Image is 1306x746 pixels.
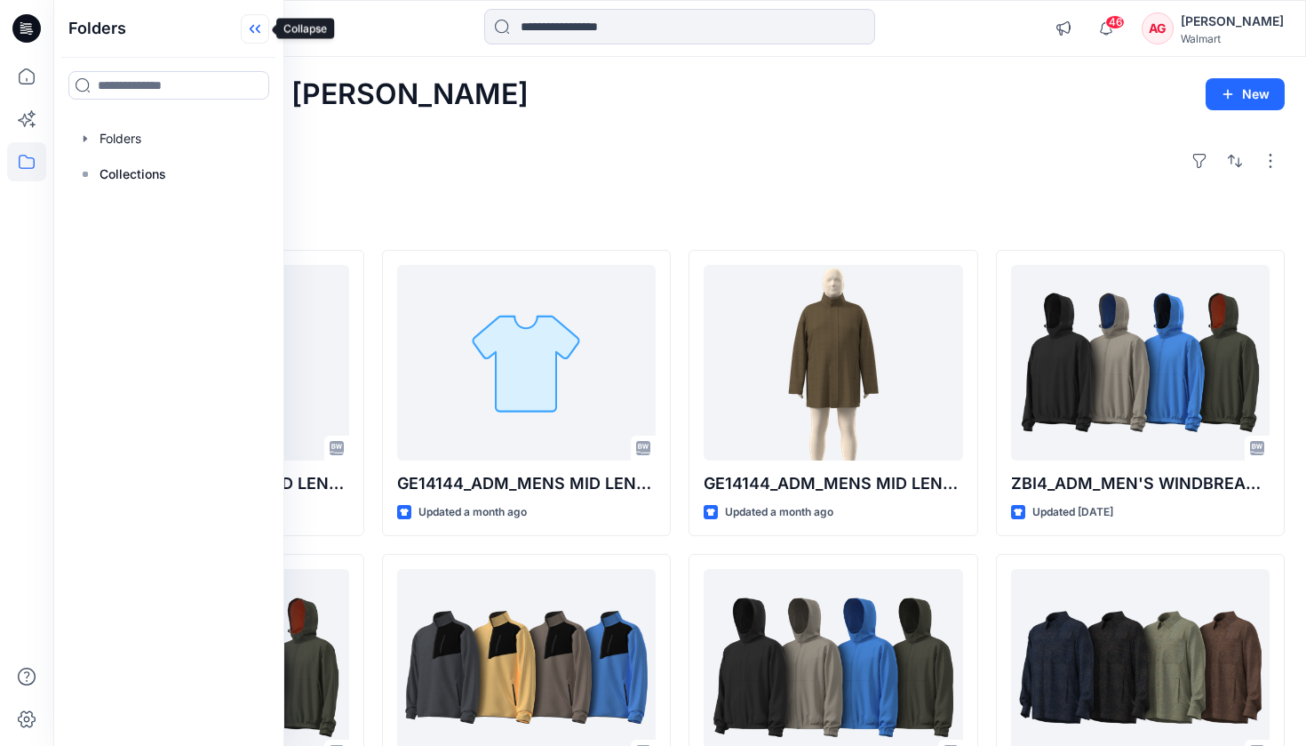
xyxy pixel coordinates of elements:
p: GE14144_ADM_MENS MID LENGTH TOP COAT_2XXL [704,471,963,496]
p: Updated a month ago [725,503,833,522]
a: ZBI4_ADM_MEN'S WINDBREAKER JACKET [1011,265,1270,461]
p: Updated [DATE] [1032,503,1113,522]
h2: Welcome back, [PERSON_NAME] [75,78,529,111]
div: [PERSON_NAME] [1181,11,1284,32]
h4: Styles [75,211,1285,232]
span: 46 [1105,15,1125,29]
p: GE14144_ADM_MENS MID LENGTH TOP COAT_2XXL_IMAGES [397,471,657,496]
div: AG [1142,12,1174,44]
a: GE14144_ADM_MENS MID LENGTH TOP COAT_2XXL [704,265,963,461]
a: GE14144_ADM_MENS MID LENGTH TOP COAT_2XXL_IMAGES [397,265,657,461]
p: ZBI4_ADM_MEN'S WINDBREAKER JACKET [1011,471,1270,496]
p: Updated a month ago [418,503,527,522]
p: Collections [100,164,166,185]
div: Walmart [1181,32,1284,45]
button: New [1206,78,1285,110]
